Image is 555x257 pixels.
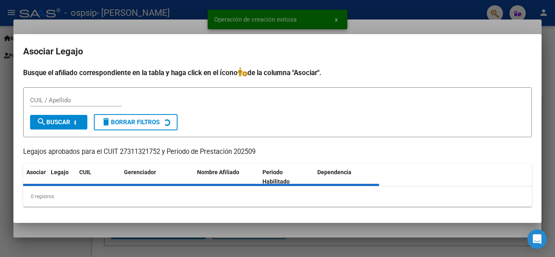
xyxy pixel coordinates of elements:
[317,169,351,175] span: Dependencia
[94,114,178,130] button: Borrar Filtros
[259,164,314,190] datatable-header-cell: Periodo Habilitado
[101,117,111,127] mat-icon: delete
[26,169,46,175] span: Asociar
[23,147,532,157] p: Legajos aprobados para el CUIT 27311321752 y Período de Prestación 202509
[79,169,91,175] span: CUIL
[23,186,532,207] div: 0 registros
[262,169,290,185] span: Periodo Habilitado
[314,164,379,190] datatable-header-cell: Dependencia
[527,229,547,249] div: Open Intercom Messenger
[37,117,46,127] mat-icon: search
[48,164,76,190] datatable-header-cell: Legajo
[101,119,160,126] span: Borrar Filtros
[124,169,156,175] span: Gerenciador
[37,119,70,126] span: Buscar
[23,67,532,78] h4: Busque el afiliado correspondiente en la tabla y haga click en el ícono de la columna "Asociar".
[121,164,194,190] datatable-header-cell: Gerenciador
[23,164,48,190] datatable-header-cell: Asociar
[51,169,69,175] span: Legajo
[194,164,259,190] datatable-header-cell: Nombre Afiliado
[23,44,532,59] h2: Asociar Legajo
[30,115,87,130] button: Buscar
[76,164,121,190] datatable-header-cell: CUIL
[197,169,239,175] span: Nombre Afiliado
